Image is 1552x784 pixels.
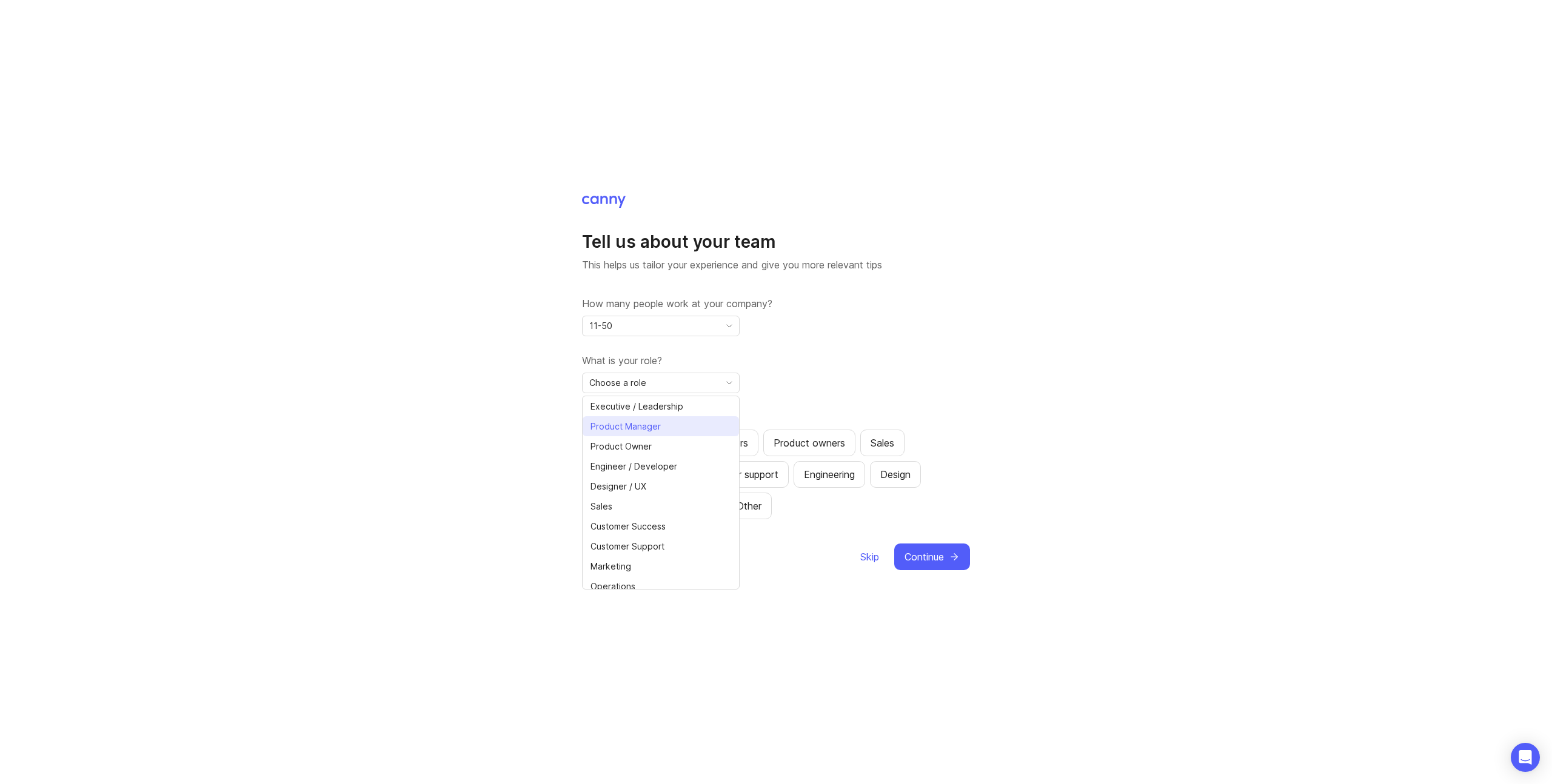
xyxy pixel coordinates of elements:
[794,461,865,488] button: Engineering
[870,461,921,488] button: Design
[871,436,894,450] div: Sales
[590,400,683,413] span: Executive / Leadership
[590,520,666,533] span: Customer Success
[590,440,652,453] span: Product Owner
[804,467,855,482] div: Engineering
[774,436,845,450] div: Product owners
[590,420,661,433] span: Product Manager
[905,550,944,564] span: Continue
[590,560,631,573] span: Marketing
[894,543,970,570] button: Continue
[582,231,970,253] h1: Tell us about your team
[589,319,612,333] span: 11-50
[720,321,739,331] svg: toggle icon
[720,378,739,388] svg: toggle icon
[860,543,880,570] button: Skip
[880,467,911,482] div: Design
[582,196,626,208] img: Canny Home
[590,460,677,473] span: Engineer / Developer
[590,580,635,593] span: Operations
[590,540,664,553] span: Customer Support
[582,353,970,368] label: What is your role?
[860,550,879,564] span: Skip
[1511,743,1540,772] div: Open Intercom Messenger
[582,316,740,336] div: toggle menu
[726,493,772,519] button: Other
[860,430,905,456] button: Sales
[590,480,646,493] span: Designer / UX
[737,499,761,513] div: Other
[589,376,646,390] span: Choose a role
[582,296,970,311] label: How many people work at your company?
[582,410,970,425] label: Which teams will be using Canny?
[763,430,855,456] button: Product owners
[582,373,740,393] div: toggle menu
[582,257,970,272] p: This helps us tailor your experience and give you more relevant tips
[590,500,612,513] span: Sales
